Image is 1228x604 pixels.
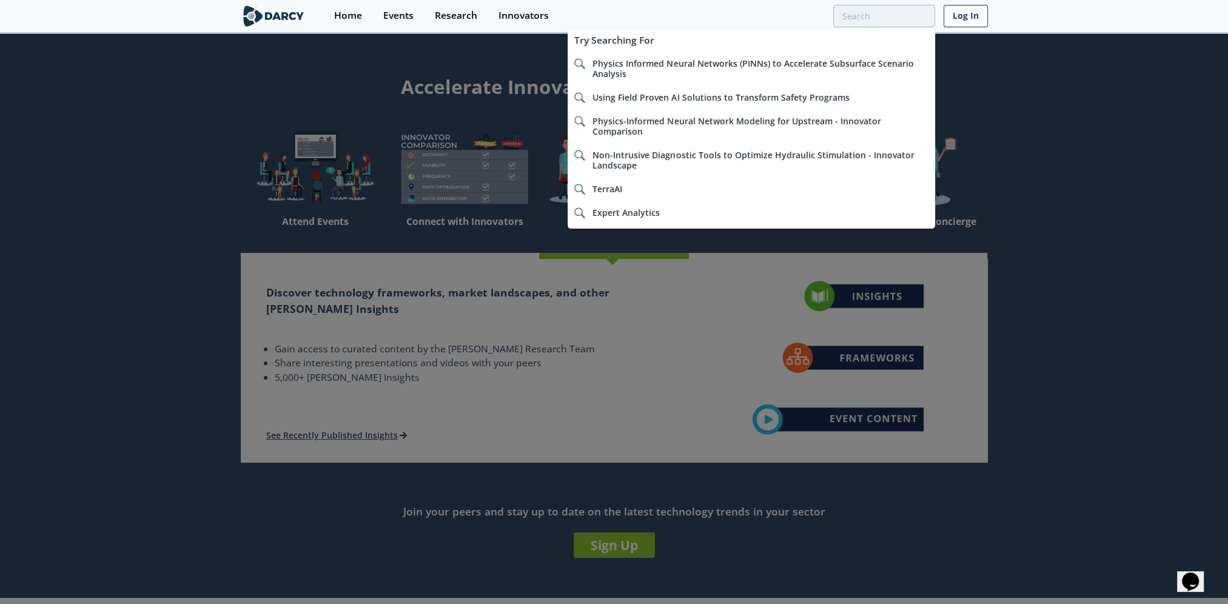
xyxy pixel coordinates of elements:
span: Using Field Proven AI Solutions to Transform Safety Programs [592,92,849,103]
div: Research [435,11,477,21]
span: Expert Analytics [592,207,660,218]
img: icon [574,207,585,218]
img: icon [574,116,585,127]
iframe: chat widget [1177,555,1216,592]
span: Physics Informed Neural Networks (PINNs) to Accelerate Subsurface Scenario Analysis [592,58,913,80]
span: TerraAI [592,183,622,195]
img: icon [574,184,585,195]
img: icon [574,58,585,69]
img: icon [574,92,585,103]
span: Physics-Informed Neural Network Modeling for Upstream - Innovator Comparison [592,115,881,138]
div: Home [334,11,362,21]
img: logo-wide.svg [241,5,307,27]
div: Innovators [498,11,549,21]
div: Try Searching For [568,29,934,52]
span: Non-Intrusive Diagnostic Tools to Optimize Hydraulic Stimulation - Innovator Landscape [592,149,914,172]
img: icon [574,150,585,161]
div: Events [383,11,414,21]
input: Advanced Search [833,5,935,27]
a: Log In [944,5,988,27]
